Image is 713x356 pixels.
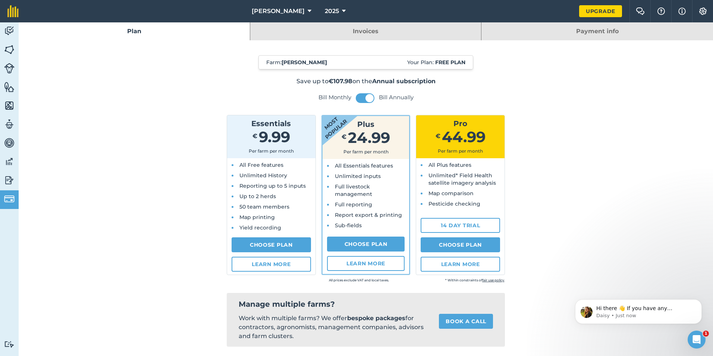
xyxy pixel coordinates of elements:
[482,278,504,282] a: fair use policy
[335,173,381,179] span: Unlimited inputs
[698,7,707,15] img: A cog icon
[239,214,275,221] span: Map printing
[239,224,281,231] span: Yield recording
[4,175,15,186] img: svg+xml;base64,PD94bWwgdmVyc2lvbj0iMS4wIiBlbmNvZGluZz0idXRmLTgiPz4KPCEtLSBHZW5lcmF0b3I6IEFkb2JlIE...
[4,341,15,348] img: svg+xml;base64,PD94bWwgdmVyc2lvbj0iMS4wIiBlbmNvZGluZz0idXRmLTgiPz4KPCEtLSBHZW5lcmF0b3I6IEFkb2JlIE...
[251,119,291,128] span: Essentials
[273,277,389,284] small: All prices exclude VAT and local taxes.
[4,156,15,167] img: svg+xml;base64,PD94bWwgdmVyc2lvbj0iMS4wIiBlbmNvZGluZz0idXRmLTgiPz4KPCEtLSBHZW5lcmF0b3I6IEFkb2JlIE...
[435,59,465,66] strong: Free plan
[335,183,372,197] span: Full livestock management
[249,148,294,154] span: Per farm per month
[4,44,15,55] img: svg+xml;base64,PHN2ZyB4bWxucz0iaHR0cDovL3d3dy53My5vcmcvMjAwMC9zdmciIHdpZHRoPSI1NiIgaGVpZ2h0PSI2MC...
[453,119,467,128] span: Pro
[239,299,493,309] h2: Manage multiple farms?
[428,190,474,197] span: Map comparison
[436,132,440,140] span: €
[325,7,339,16] span: 2025
[239,314,427,341] p: Work with multiple farms? We offer for contractors, agronomists, management companies, advisors a...
[407,59,465,66] span: Your Plan:
[335,201,372,208] span: Full reporting
[636,7,645,15] img: Two speech bubbles overlapping with the left bubble in the forefront
[19,22,250,40] a: Plan
[348,128,390,147] span: 24.99
[239,203,289,210] span: 50 team members
[428,172,496,186] span: Unlimited* Field Health satellite imagery analysis
[4,63,15,74] img: svg+xml;base64,PD94bWwgdmVyc2lvbj0iMS4wIiBlbmNvZGluZz0idXRmLTgiPz4KPCEtLSBHZW5lcmF0b3I6IEFkb2JlIE...
[239,162,283,168] span: All Free features
[421,218,500,233] a: 14 day trial
[657,7,666,15] img: A question mark icon
[335,222,362,229] span: Sub-fields
[389,277,505,284] small: * Within constraints of .
[239,193,276,200] span: Up to 2 herds
[259,128,290,146] span: 9.99
[335,212,402,218] span: Report export & printing
[428,162,471,168] span: All Plus features
[678,7,686,16] img: svg+xml;base64,PHN2ZyB4bWxucz0iaHR0cDovL3d3dy53My5vcmcvMjAwMC9zdmciIHdpZHRoPSIxNyIgaGVpZ2h0PSIxNy...
[266,59,327,66] span: Farm :
[688,331,706,349] iframe: Intercom live chat
[421,257,500,272] a: Learn more
[232,257,311,272] a: Learn more
[4,100,15,111] img: svg+xml;base64,PHN2ZyB4bWxucz0iaHR0cDovL3d3dy53My5vcmcvMjAwMC9zdmciIHdpZHRoPSI1NiIgaGVpZ2h0PSI2MC...
[343,149,389,154] span: Per farm per month
[335,162,393,169] span: All Essentials features
[4,194,15,204] img: svg+xml;base64,PD94bWwgdmVyc2lvbj0iMS4wIiBlbmNvZGluZz0idXRmLTgiPz4KPCEtLSBHZW5lcmF0b3I6IEFkb2JlIE...
[252,7,305,16] span: [PERSON_NAME]
[252,132,257,140] span: €
[4,137,15,149] img: svg+xml;base64,PD94bWwgdmVyc2lvbj0iMS4wIiBlbmNvZGluZz0idXRmLTgiPz4KPCEtLSBHZW5lcmF0b3I6IEFkb2JlIE...
[379,94,414,101] label: Bill Annually
[438,148,483,154] span: Per farm per month
[372,78,436,85] strong: Annual subscription
[239,182,306,189] span: Reporting up to 5 inputs
[4,25,15,37] img: svg+xml;base64,PD94bWwgdmVyc2lvbj0iMS4wIiBlbmNvZGluZz0idXRmLTgiPz4KPCEtLSBHZW5lcmF0b3I6IEFkb2JlIE...
[347,315,405,322] strong: bespoke packages
[300,94,361,151] strong: Most popular
[428,200,480,207] span: Pesticide checking
[318,94,351,101] label: Bill Monthly
[442,128,486,146] span: 44.99
[176,77,556,86] p: Save up to on the
[4,81,15,93] img: svg+xml;base64,PHN2ZyB4bWxucz0iaHR0cDovL3d3dy53My5vcmcvMjAwMC9zdmciIHdpZHRoPSI1NiIgaGVpZ2h0PSI2MC...
[357,120,374,129] span: Plus
[342,133,346,140] span: €
[439,314,493,329] a: Book a call
[579,5,622,17] a: Upgrade
[421,237,500,252] a: Choose Plan
[239,172,287,179] span: Unlimited History
[282,59,327,66] strong: [PERSON_NAME]
[703,331,709,337] span: 1
[250,22,481,40] a: Invoices
[327,237,405,252] a: Choose Plan
[4,119,15,130] img: svg+xml;base64,PD94bWwgdmVyc2lvbj0iMS4wIiBlbmNvZGluZz0idXRmLTgiPz4KPCEtLSBHZW5lcmF0b3I6IEFkb2JlIE...
[564,284,713,336] iframe: Intercom notifications message
[329,78,352,85] strong: €107.98
[232,237,311,252] a: Choose Plan
[481,22,713,40] a: Payment info
[7,5,19,17] img: fieldmargin Logo
[327,256,405,271] a: Learn more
